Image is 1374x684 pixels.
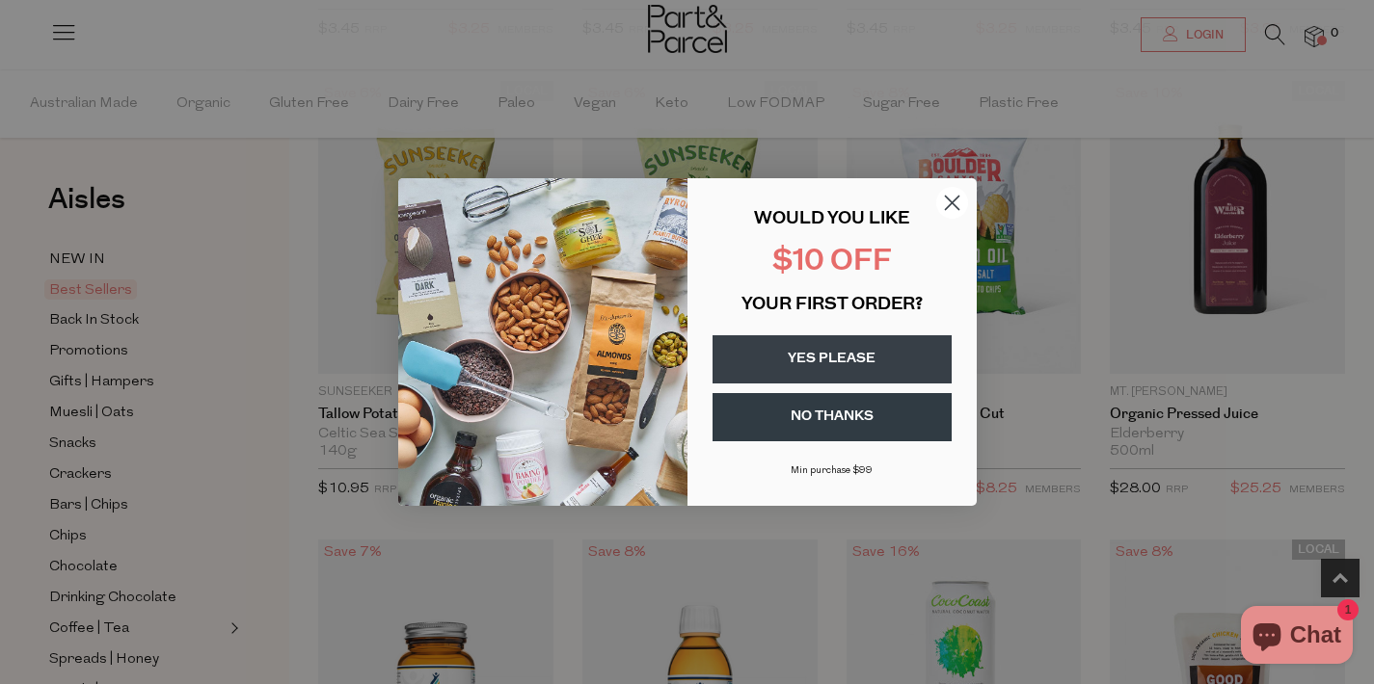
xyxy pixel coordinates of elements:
[935,186,969,220] button: Close dialog
[791,465,873,476] span: Min purchase $99
[754,211,909,228] span: WOULD YOU LIKE
[1235,606,1359,669] inbox-online-store-chat: Shopify online store chat
[398,178,687,506] img: 43fba0fb-7538-40bc-babb-ffb1a4d097bc.jpeg
[741,297,923,314] span: YOUR FIRST ORDER?
[713,393,952,441] button: NO THANKS
[713,335,952,383] button: YES PLEASE
[772,248,892,277] span: $10 OFF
